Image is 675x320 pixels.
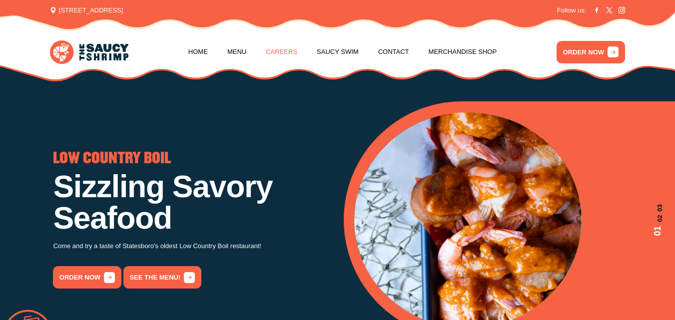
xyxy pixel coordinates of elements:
a: Careers [266,33,297,71]
a: Home [188,33,208,71]
a: Merchandise Shop [429,33,497,71]
span: 03 [651,204,665,211]
a: Menu [227,33,246,71]
span: Follow us: [557,5,587,15]
a: See the menu! [123,266,201,289]
span: LOW COUNTRY BOIL [53,151,171,165]
span: [STREET_ADDRESS] [50,5,123,15]
div: 3 / 3 [53,151,331,289]
img: logo [50,40,128,64]
h1: Sizzling Savory Seafood [53,171,331,234]
a: Saucy Swim [317,33,359,71]
span: 02 [651,215,665,222]
p: Come and try a taste of Statesboro's oldest Low Country Boil restaurant! [53,241,331,252]
a: order now [53,266,121,289]
a: ORDER NOW [557,41,625,63]
a: Contact [378,33,409,71]
span: 01 [651,226,665,236]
